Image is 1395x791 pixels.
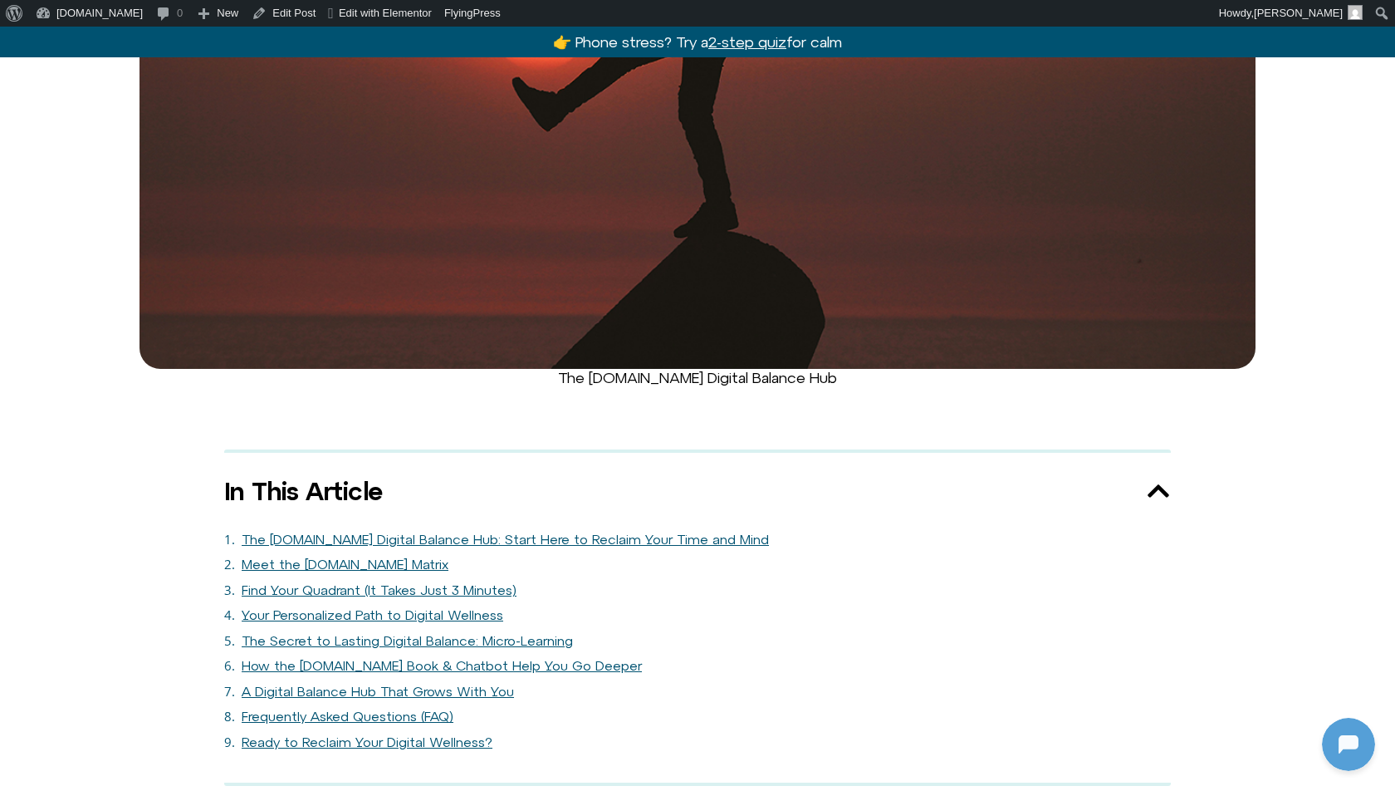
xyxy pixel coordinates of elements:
a: How the [DOMAIN_NAME] Book & Chatbot Help You Go Deeper [242,658,642,674]
div: Close table of contents [1146,479,1171,504]
u: 2-step quiz [708,33,786,51]
a: The [DOMAIN_NAME] Digital Balance Hub: Start Here to Reclaim Your Time and Mind [242,532,769,548]
a: 👉 Phone stress? Try a2-step quizfor calm [553,33,842,51]
a: Find Your Quadrant (It Takes Just 3 Minutes) [242,582,516,598]
a: A Digital Balance Hub That Grows With You [242,684,514,700]
a: Frequently Asked Questions (FAQ) [242,709,453,725]
div: In This Article [224,478,1146,505]
iframe: Botpress [1322,718,1375,771]
a: The Secret to Lasting Digital Balance: Micro-Learning [242,633,573,649]
a: Meet the [DOMAIN_NAME] Matrix [242,557,448,572]
a: Ready to Reclaim Your Digital Wellness? [242,734,492,750]
span: Edit with Elementor [339,7,432,19]
span: [PERSON_NAME] [1254,7,1343,19]
a: Your Personalized Path to Digital Wellness [242,607,503,623]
